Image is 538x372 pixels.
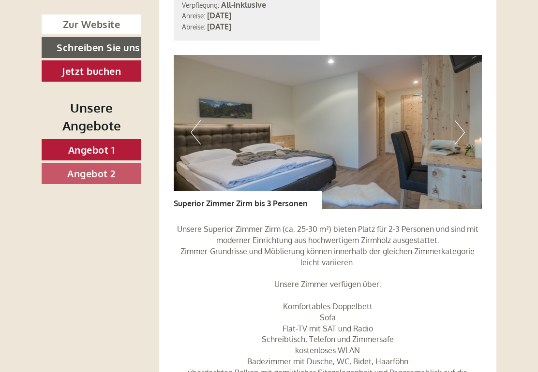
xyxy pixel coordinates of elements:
b: [DATE] [207,22,231,31]
div: Berghotel Alpenrast [15,28,156,36]
span: Angebot 2 [67,167,116,180]
span: Angebot 1 [68,143,115,156]
a: Zur Website [42,14,141,34]
button: Next [455,120,465,144]
button: Previous [191,120,201,144]
div: Superior Zimmer Zirm bis 3 Personen [174,191,322,209]
img: image [174,55,482,209]
b: [DATE] [207,11,231,20]
small: 16:34 [15,47,156,54]
div: Unsere Angebote [42,99,141,134]
div: [DATE] [137,7,172,24]
div: Guten Tag, wie können wir Ihnen helfen? [7,26,161,56]
small: Abreise: [182,23,205,31]
button: Senden [243,250,309,272]
small: Verpflegung: [182,1,219,9]
a: Jetzt buchen [42,60,141,82]
small: Anreise: [182,12,205,20]
a: Schreiben Sie uns [42,37,141,58]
